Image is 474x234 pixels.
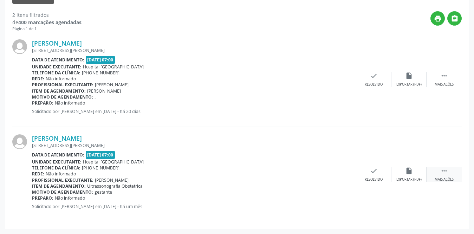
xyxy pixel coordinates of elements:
[83,159,144,165] span: Hospital [GEOGRAPHIC_DATA]
[32,47,356,53] div: [STREET_ADDRESS][PERSON_NAME]
[396,177,422,182] div: Exportar (PDF)
[32,203,356,209] p: Solicitado por [PERSON_NAME] em [DATE] - há um mês
[32,134,82,142] a: [PERSON_NAME]
[86,56,115,64] span: [DATE] 07:00
[365,82,383,87] div: Resolvido
[82,70,119,76] span: [PHONE_NUMBER]
[32,142,356,148] div: [STREET_ADDRESS][PERSON_NAME]
[32,76,44,82] b: Rede:
[32,88,86,94] b: Item de agendamento:
[32,57,84,63] b: Data de atendimento:
[451,15,459,22] i: 
[12,134,27,149] img: img
[435,82,454,87] div: Mais ações
[32,94,93,100] b: Motivo de agendamento:
[32,171,44,177] b: Rede:
[95,82,129,88] span: [PERSON_NAME]
[86,151,115,159] span: [DATE] 07:00
[396,82,422,87] div: Exportar (PDF)
[32,108,356,114] p: Solicitado por [PERSON_NAME] em [DATE] - há 20 dias
[440,72,448,80] i: 
[12,11,82,19] div: 2 itens filtrados
[32,189,93,195] b: Motivo de agendamento:
[370,167,378,175] i: check
[55,195,85,201] span: Não informado
[18,19,82,26] strong: 400 marcações agendadas
[12,19,82,26] div: de
[95,94,96,100] span: .
[370,72,378,80] i: check
[32,152,84,158] b: Data de atendimento:
[32,64,82,70] b: Unidade executante:
[12,26,82,32] div: Página 1 de 1
[430,11,445,26] button: print
[32,159,82,165] b: Unidade executante:
[32,165,80,171] b: Telefone da clínica:
[32,70,80,76] b: Telefone da clínica:
[32,82,93,88] b: Profissional executante:
[440,167,448,175] i: 
[32,177,93,183] b: Profissional executante:
[435,177,454,182] div: Mais ações
[55,100,85,106] span: Não informado
[82,165,119,171] span: [PHONE_NUMBER]
[32,195,53,201] b: Preparo:
[12,39,27,54] img: img
[87,88,121,94] span: [PERSON_NAME]
[32,183,86,189] b: Item de agendamento:
[405,72,413,80] i: insert_drive_file
[405,167,413,175] i: insert_drive_file
[447,11,462,26] button: 
[46,171,76,177] span: Não informado
[83,64,144,70] span: Hospital [GEOGRAPHIC_DATA]
[32,39,82,47] a: [PERSON_NAME]
[87,183,143,189] span: Ultrassonografia Obstetrica
[365,177,383,182] div: Resolvido
[434,15,442,22] i: print
[95,189,112,195] span: gestante
[46,76,76,82] span: Não informado
[95,177,129,183] span: [PERSON_NAME]
[32,100,53,106] b: Preparo:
